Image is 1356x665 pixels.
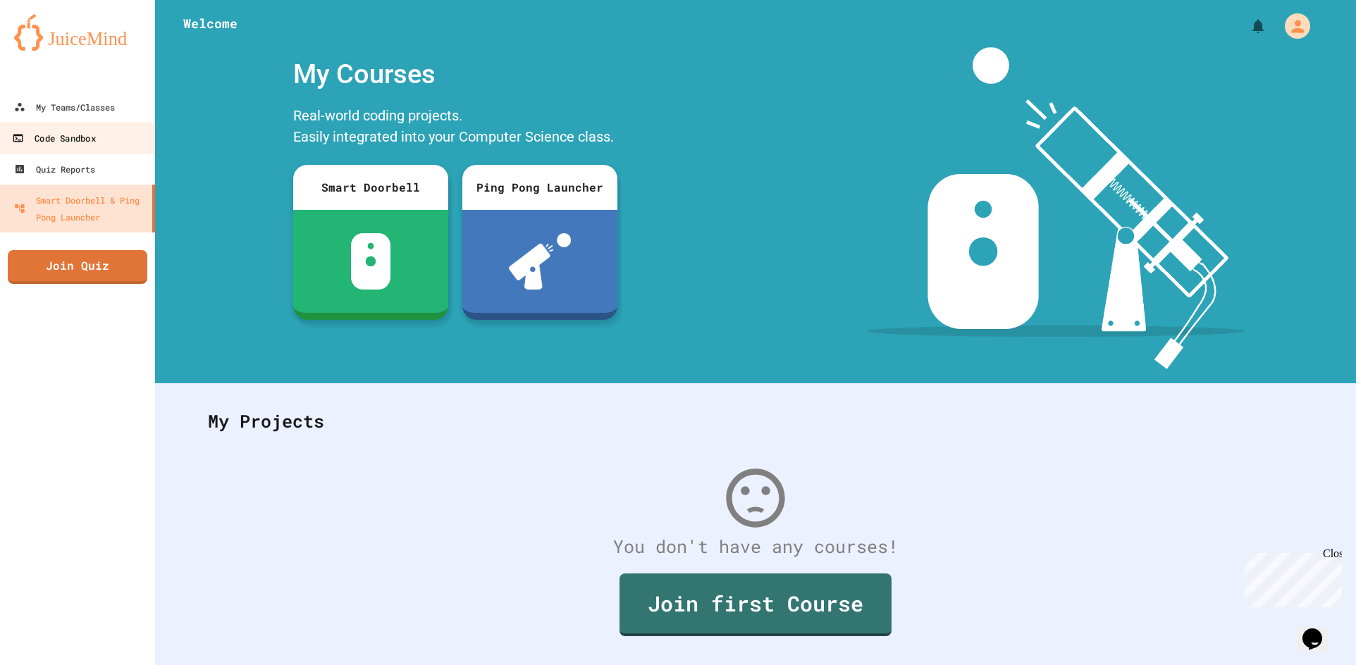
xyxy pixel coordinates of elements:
a: Join first Course [620,573,892,636]
div: My Courses [286,47,624,101]
img: ppl-with-ball.png [509,233,572,290]
iframe: chat widget [1297,609,1342,651]
div: My Account [1270,10,1314,42]
img: sdb-white.svg [351,233,391,290]
img: banner-image-my-projects.png [867,47,1245,369]
div: Real-world coding projects. Easily integrated into your Computer Science class. [286,101,624,154]
div: Ping Pong Launcher [462,165,617,210]
div: My Projects [194,394,1317,449]
img: logo-orange.svg [14,14,141,51]
div: Chat with us now!Close [6,6,97,89]
div: My Teams/Classes [14,99,115,116]
div: My Notifications [1224,14,1270,38]
div: Smart Doorbell [293,165,448,210]
div: Quiz Reports [14,161,95,178]
div: Smart Doorbell & Ping Pong Launcher [14,192,147,225]
div: You don't have any courses! [194,533,1317,560]
div: Code Sandbox [12,130,95,147]
iframe: chat widget [1239,547,1342,607]
a: Join Quiz [8,250,147,284]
